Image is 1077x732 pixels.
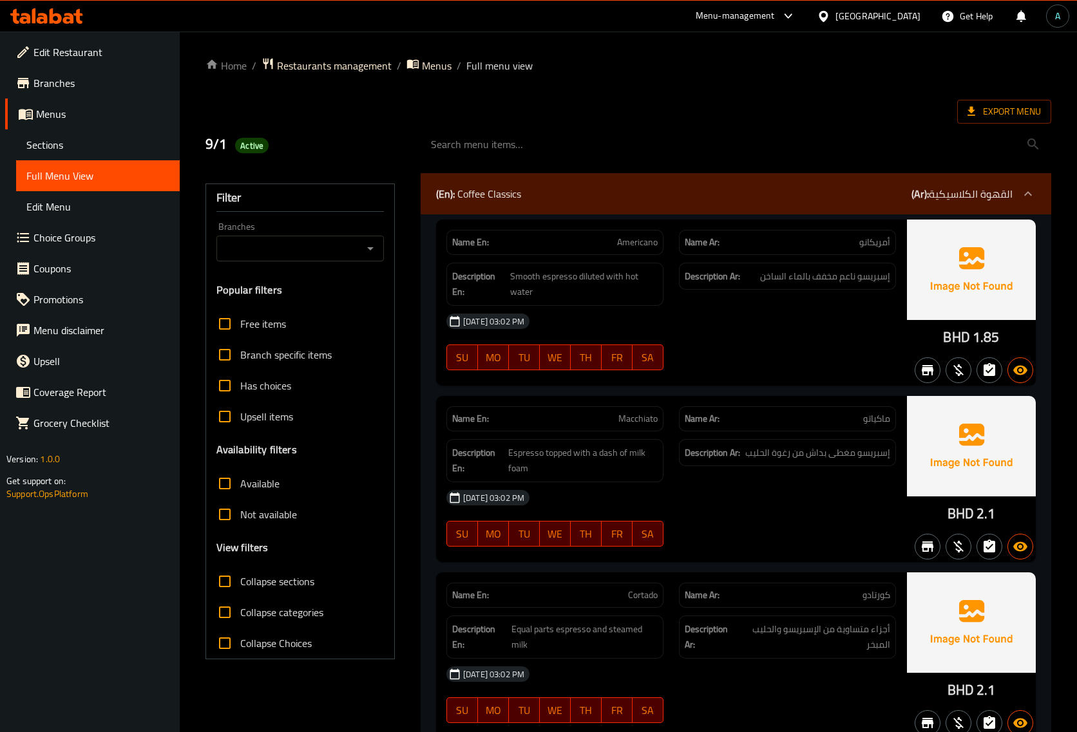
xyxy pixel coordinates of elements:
span: أمريكانو [859,236,890,249]
span: [DATE] 03:02 PM [458,668,529,680]
strong: Name Ar: [685,236,720,249]
span: Coupons [33,261,169,276]
button: FR [602,344,633,370]
span: Export Menu [967,104,1041,120]
a: Promotions [5,284,180,315]
img: Ae5nvW7+0k+MAAAAAElFTkSuQmCC [907,572,1036,673]
a: Edit Restaurant [5,37,180,68]
span: Equal parts espresso and steamed milk [511,621,658,653]
span: TU [514,525,535,543]
li: / [252,58,256,73]
span: BHD [943,324,969,350]
span: Promotions [33,292,169,307]
a: Home [205,58,247,73]
span: Upsell items [240,409,293,424]
button: TH [571,521,602,547]
strong: Description En: [452,445,506,476]
span: SA [638,701,658,720]
span: Free items [240,316,286,332]
span: Edit Restaurant [33,44,169,60]
span: Collapse Choices [240,635,312,651]
a: Choice Groups [5,222,180,253]
span: Macchiato [618,412,658,426]
span: أجزاء متساوية من الإسبريسو والحليب المبخر [739,621,890,653]
div: Menu-management [696,8,775,24]
button: TH [571,697,602,723]
span: 2.1 [977,501,995,526]
button: SU [446,344,478,370]
button: MO [478,344,509,370]
span: TH [576,525,596,543]
span: SA [638,348,658,367]
span: Not available [240,507,297,522]
strong: Description Ar: [685,268,740,285]
p: Coffee Classics [436,186,521,202]
a: Restaurants management [262,57,392,74]
a: Sections [16,129,180,160]
span: SU [452,348,473,367]
span: Espresso topped with a dash of milk foam [508,445,658,476]
button: TU [509,521,540,547]
button: Available [1007,357,1033,383]
span: Smooth espresso diluted with hot water [510,268,658,300]
span: Coverage Report [33,384,169,400]
strong: Description Ar: [685,445,740,461]
a: Full Menu View [16,160,180,191]
span: ماكياتو [863,412,890,426]
span: TH [576,701,596,720]
span: 1.85 [973,324,1000,350]
button: WE [540,521,571,547]
button: FR [602,697,633,723]
span: WE [545,701,566,720]
span: FR [607,348,627,367]
nav: breadcrumb [205,57,1051,74]
a: Menus [406,57,452,74]
span: Edit Menu [26,199,169,214]
img: Ae5nvW7+0k+MAAAAAElFTkSuQmCC [907,220,1036,320]
li: / [457,58,461,73]
span: A [1055,9,1060,23]
strong: Description En: [452,621,509,653]
span: Active [235,140,269,152]
button: SA [633,344,663,370]
span: Upsell [33,353,169,369]
span: 2.1 [977,677,995,702]
button: WE [540,697,571,723]
p: القهوة الكلاسيكية [911,186,1013,202]
button: TU [509,697,540,723]
span: Version: [6,451,38,467]
span: Get support on: [6,473,66,489]
span: Menus [422,58,452,73]
input: search [421,128,1051,161]
button: SA [633,521,663,547]
span: Menus [36,106,169,122]
span: Collapse sections [240,574,314,589]
span: Branch specific items [240,347,332,362]
span: كورتادو [863,588,890,602]
a: Menus [5,99,180,129]
span: FR [607,701,627,720]
button: FR [602,521,633,547]
span: SU [452,525,473,543]
a: Menu disclaimer [5,315,180,346]
span: Choice Groups [33,230,169,245]
strong: Name Ar: [685,588,720,602]
h3: Availability filters [216,442,297,457]
span: Sections [26,137,169,153]
button: MO [478,697,509,723]
a: Support.OpsPlatform [6,485,88,502]
div: Filter [216,184,384,212]
span: [DATE] 03:02 PM [458,492,529,504]
span: 1.0.0 [40,451,60,467]
span: SA [638,525,658,543]
a: Coupons [5,253,180,284]
span: Export Menu [957,100,1051,124]
span: WE [545,525,566,543]
span: [DATE] 03:02 PM [458,315,529,328]
button: Not has choices [977,357,1002,383]
div: [GEOGRAPHIC_DATA] [835,9,920,23]
span: Full Menu View [26,168,169,183]
span: WE [545,348,566,367]
div: Active [235,138,269,153]
span: Branches [33,75,169,91]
